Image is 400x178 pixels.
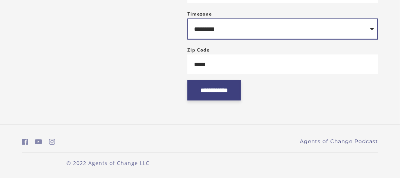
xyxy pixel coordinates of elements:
[300,138,378,145] a: Agents of Change Podcast
[187,11,212,17] label: Timezone
[22,136,28,147] a: https://www.facebook.com/groups/aswbtestprep (Open in a new window)
[35,138,42,145] i: https://www.youtube.com/c/AgentsofChangeTestPrepbyMeaganMitchell (Open in a new window)
[49,136,55,147] a: https://www.instagram.com/agentsofchangeprep/ (Open in a new window)
[35,136,42,147] a: https://www.youtube.com/c/AgentsofChangeTestPrepbyMeaganMitchell (Open in a new window)
[49,138,55,145] i: https://www.instagram.com/agentsofchangeprep/ (Open in a new window)
[187,46,210,55] label: Zip Code
[22,138,28,145] i: https://www.facebook.com/groups/aswbtestprep (Open in a new window)
[22,159,194,167] p: © 2022 Agents of Change LLC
